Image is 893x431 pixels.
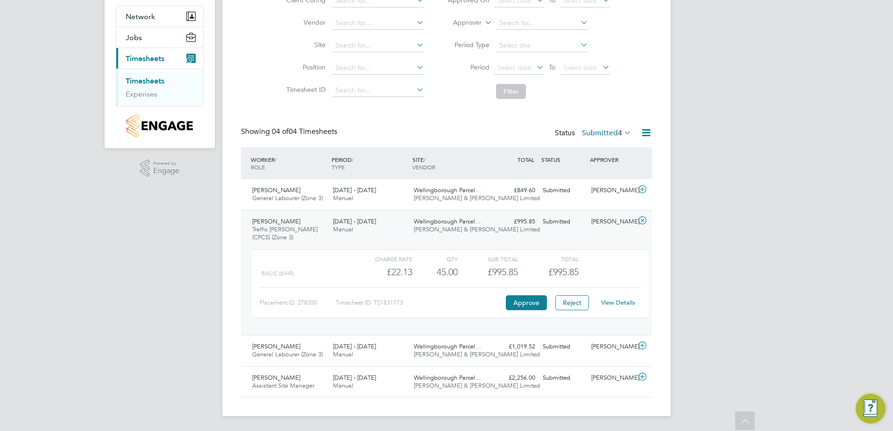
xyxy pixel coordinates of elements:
button: Network [116,6,203,27]
div: PERIOD [329,151,410,175]
span: [DATE] - [DATE] [333,374,376,382]
div: WORKER [248,151,329,175]
a: Expenses [126,90,157,98]
span: Jobs [126,33,142,42]
span: To [546,61,558,73]
div: Submitted [539,339,588,355]
div: Charge rate [352,253,412,264]
label: Period Type [447,41,489,49]
span: Manual [333,382,353,389]
span: Assistant Site Manager [252,382,314,389]
span: General Labourer (Zone 3) [252,350,323,358]
button: Timesheets [116,48,203,69]
span: [PERSON_NAME] & [PERSON_NAME] Limited [414,382,540,389]
a: Go to home page [116,114,204,137]
div: [PERSON_NAME] [588,370,636,386]
span: Wellingborough Parcel… [414,342,481,350]
div: SITE [410,151,491,175]
label: Vendor [283,18,326,27]
span: [PERSON_NAME] & [PERSON_NAME] Limited [414,194,540,202]
span: [DATE] - [DATE] [333,342,376,350]
span: TYPE [332,163,345,171]
div: STATUS [539,151,588,168]
span: Select date [497,63,531,72]
span: Powered by [153,160,179,167]
div: Showing [241,127,339,137]
div: Placement ID: 278350 [260,295,336,310]
div: £995.85 [458,264,518,280]
div: Sub Total [458,253,518,264]
span: Basic (£/HR) [262,270,294,277]
div: Submitted [539,214,588,229]
div: Status [555,127,633,140]
button: Filter [496,84,526,99]
span: Traffic [PERSON_NAME] (CPCS) (Zone 3) [252,225,318,241]
input: Search for... [332,17,424,30]
input: Search for... [332,84,424,97]
span: TOTAL [517,156,534,163]
span: £995.85 [548,266,579,278]
span: Network [126,12,155,21]
span: Select date [563,63,597,72]
button: Jobs [116,27,203,48]
span: Wellingborough Parcel… [414,186,481,194]
input: Search for... [332,39,424,52]
span: ROLE [251,163,265,171]
span: / [275,156,276,163]
span: [PERSON_NAME] & [PERSON_NAME] Limited [414,225,540,233]
div: Timesheet ID: TS1831773 [336,295,503,310]
span: / [424,156,425,163]
div: £2,256.00 [490,370,539,386]
div: £849.60 [490,183,539,198]
div: QTY [412,253,458,264]
span: / [352,156,354,163]
img: countryside-properties-logo-retina.png [127,114,192,137]
div: Submitted [539,370,588,386]
div: [PERSON_NAME] [588,339,636,355]
a: Powered byEngage [140,160,180,177]
span: [PERSON_NAME] [252,186,300,194]
button: Engage Resource Center [856,394,886,424]
div: Submitted [539,183,588,198]
span: General Labourer (Zone 3) [252,194,323,202]
label: Position [283,63,326,71]
span: 4 [618,128,622,138]
span: 04 of [272,127,289,136]
input: Select one [496,39,588,52]
div: Total [518,253,578,264]
button: Reject [555,295,589,310]
span: [PERSON_NAME] [252,374,300,382]
span: Wellingborough Parcel… [414,217,481,225]
span: [PERSON_NAME] [252,217,300,225]
span: [DATE] - [DATE] [333,217,376,225]
span: Manual [333,225,353,233]
span: [PERSON_NAME] [252,342,300,350]
span: Timesheets [126,54,164,63]
div: Timesheets [116,69,203,106]
label: Timesheet ID [283,85,326,94]
label: Submitted [582,128,631,138]
a: Timesheets [126,76,164,85]
div: [PERSON_NAME] [588,183,636,198]
label: Period [447,63,489,71]
label: Approver [439,18,482,28]
span: Manual [333,350,353,358]
div: £995.85 [490,214,539,229]
input: Search for... [332,62,424,75]
input: Search for... [496,17,588,30]
span: 04 Timesheets [272,127,337,136]
div: £22.13 [352,264,412,280]
div: £1,019.52 [490,339,539,355]
div: APPROVER [588,151,636,168]
div: [PERSON_NAME] [588,214,636,229]
a: View Details [601,299,635,306]
span: Wellingborough Parcel… [414,374,481,382]
div: 45.00 [412,264,458,280]
span: Engage [153,167,179,175]
span: Manual [333,194,353,202]
span: [PERSON_NAME] & [PERSON_NAME] Limited [414,350,540,358]
span: VENDOR [412,163,435,171]
span: [DATE] - [DATE] [333,186,376,194]
label: Site [283,41,326,49]
button: Approve [506,295,547,310]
